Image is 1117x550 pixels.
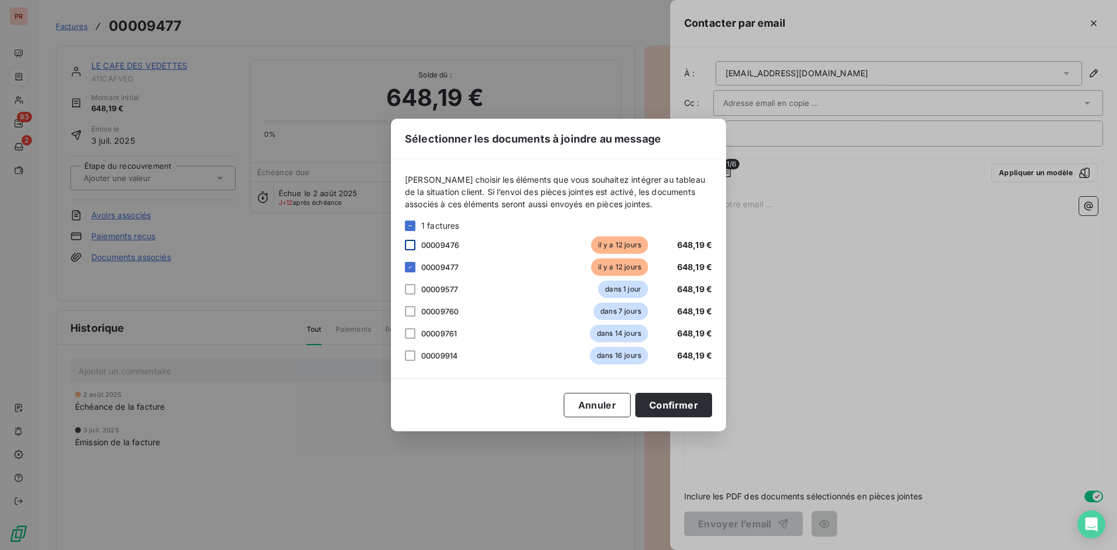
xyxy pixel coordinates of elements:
span: dans 14 jours [590,325,648,342]
span: 648,19 € [677,240,712,250]
span: dans 16 jours [590,347,648,364]
span: 00009914 [421,351,458,360]
span: il y a 12 jours [591,258,648,276]
button: Annuler [564,393,631,417]
span: dans 7 jours [593,303,648,320]
span: 648,19 € [677,262,712,272]
span: 648,19 € [677,350,712,360]
span: dans 1 jour [598,281,648,298]
span: 00009577 [421,285,458,294]
span: 00009476 [421,240,459,250]
span: 00009760 [421,307,458,316]
span: il y a 12 jours [591,236,648,254]
span: 648,19 € [677,306,712,316]
span: 00009477 [421,262,458,272]
button: Confirmer [635,393,712,417]
span: 648,19 € [677,328,712,338]
span: 1 factures [421,219,460,232]
span: 00009761 [421,329,457,338]
span: Sélectionner les documents à joindre au message [405,131,661,147]
div: Open Intercom Messenger [1077,510,1105,538]
span: 648,19 € [677,284,712,294]
span: [PERSON_NAME] choisir les éléments que vous souhaitez intégrer au tableau de la situation client.... [405,173,712,210]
